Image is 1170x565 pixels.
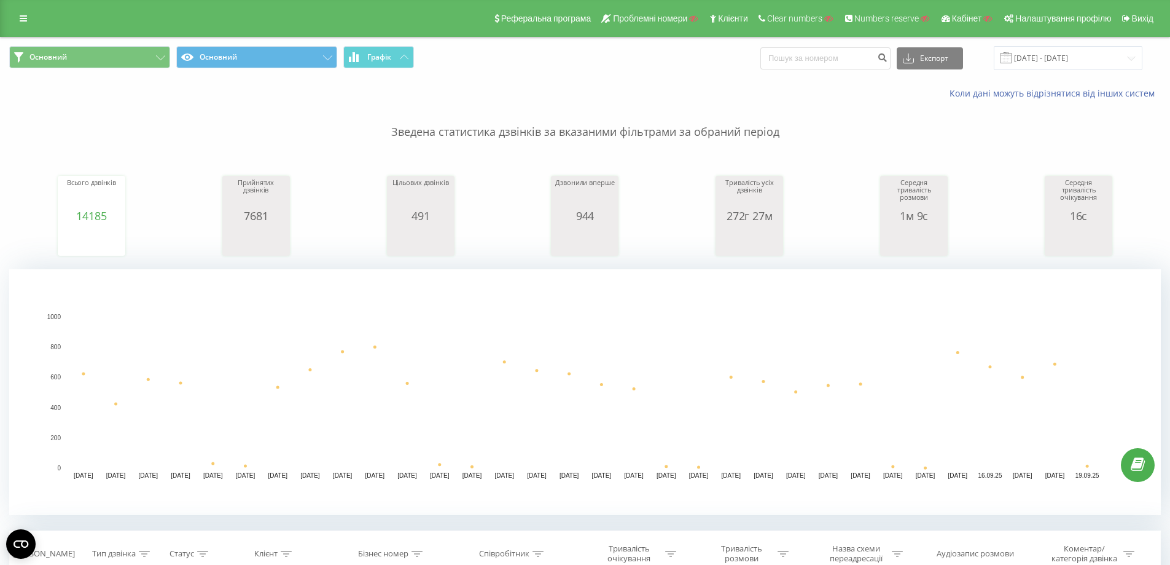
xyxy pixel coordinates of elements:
[657,472,676,479] text: [DATE]
[823,543,889,564] div: Назва схеми переадресації
[719,179,780,210] div: Тривалість усіх дзвінків
[106,472,126,479] text: [DATE]
[624,472,644,479] text: [DATE]
[268,472,287,479] text: [DATE]
[47,314,61,320] text: 1000
[390,222,451,259] svg: A chart.
[851,472,870,479] text: [DATE]
[709,543,774,564] div: Тривалість розмови
[1015,14,1111,23] span: Налаштування профілю
[948,472,968,479] text: [DATE]
[501,14,591,23] span: Реферальна програма
[29,52,67,62] span: Основний
[300,472,320,479] text: [DATE]
[760,47,891,69] input: Пошук за номером
[613,14,687,23] span: Проблемні номери
[74,472,93,479] text: [DATE]
[50,435,61,441] text: 200
[203,472,223,479] text: [DATE]
[365,472,385,479] text: [DATE]
[554,210,615,222] div: 944
[916,472,935,479] text: [DATE]
[171,472,190,479] text: [DATE]
[9,46,170,68] button: Основний
[1048,543,1120,564] div: Коментар/категорія дзвінка
[6,529,36,559] button: Open CMP widget
[978,472,1002,479] text: 16.09.25
[1048,222,1109,259] svg: A chart.
[950,87,1161,99] a: Коли дані можуть відрізнятися вiд інших систем
[554,222,615,259] svg: A chart.
[554,179,615,210] div: Дзвонили вперше
[527,472,547,479] text: [DATE]
[883,472,903,479] text: [DATE]
[225,222,287,259] svg: A chart.
[61,210,122,222] div: 14185
[92,549,136,559] div: Тип дзвінка
[883,179,945,210] div: Середня тривалість розмови
[343,46,414,68] button: Графік
[430,472,450,479] text: [DATE]
[689,472,709,479] text: [DATE]
[61,222,122,259] svg: A chart.
[719,222,780,259] svg: A chart.
[57,465,61,472] text: 0
[50,405,61,411] text: 400
[236,472,255,479] text: [DATE]
[358,549,408,559] div: Бізнес номер
[9,100,1161,140] p: Зведена статистика дзвінків за вказаними фільтрами за обраний період
[494,472,514,479] text: [DATE]
[139,472,158,479] text: [DATE]
[819,472,838,479] text: [DATE]
[1045,472,1065,479] text: [DATE]
[592,472,612,479] text: [DATE]
[367,53,391,61] span: Графік
[883,210,945,222] div: 1м 9с
[952,14,982,23] span: Кабінет
[50,374,61,381] text: 600
[754,472,773,479] text: [DATE]
[479,549,529,559] div: Співробітник
[176,46,337,68] button: Основний
[225,179,287,210] div: Прийнятих дзвінків
[13,549,75,559] div: [PERSON_NAME]
[897,47,963,69] button: Експорт
[390,210,451,222] div: 491
[560,472,579,479] text: [DATE]
[786,472,806,479] text: [DATE]
[1048,210,1109,222] div: 16с
[854,14,919,23] span: Numbers reserve
[721,472,741,479] text: [DATE]
[397,472,417,479] text: [DATE]
[1132,14,1153,23] span: Вихід
[225,210,287,222] div: 7681
[9,269,1161,515] svg: A chart.
[1075,472,1099,479] text: 19.09.25
[883,222,945,259] svg: A chart.
[50,344,61,350] text: 800
[170,549,194,559] div: Статус
[1048,179,1109,210] div: Середня тривалість очікування
[596,543,662,564] div: Тривалість очікування
[333,472,353,479] text: [DATE]
[767,14,822,23] span: Clear numbers
[254,549,278,559] div: Клієнт
[1013,472,1032,479] text: [DATE]
[719,210,780,222] div: 272г 27м
[61,179,122,210] div: Всього дзвінків
[462,472,482,479] text: [DATE]
[390,179,451,210] div: Цільових дзвінків
[718,14,748,23] span: Клієнти
[937,549,1014,559] div: Аудіозапис розмови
